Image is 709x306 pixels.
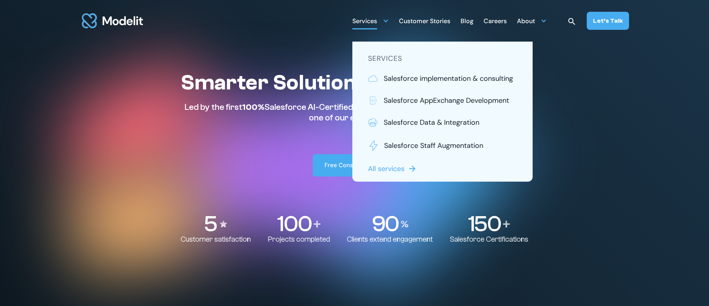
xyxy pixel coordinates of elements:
[368,95,517,106] a: Salesforce AppExchange Development
[181,70,528,96] h1: Smarter Solutions. Faster Results.
[461,14,473,29] div: Blog
[268,235,330,244] p: Projects completed
[587,12,629,30] a: Let’s Talk
[277,213,311,235] p: 100
[372,213,398,235] p: 90
[314,220,321,228] img: Plus
[593,16,623,25] div: Let’s Talk
[325,161,375,169] div: Free Consultation
[517,14,535,29] div: About
[368,139,517,152] a: Salesforce Staff Augmentation
[484,14,507,29] div: Careers
[313,154,397,177] a: Free Consultation
[503,220,510,228] img: Plus
[347,235,433,244] p: Clients extend engagement
[408,164,417,173] img: arrow
[461,13,473,28] a: Blog
[484,13,507,28] a: Careers
[401,220,408,228] img: Percentage
[368,73,517,84] a: Salesforce implementation & consulting
[80,9,145,33] a: home
[384,140,483,151] p: Salesforce Staff Augmentation
[352,42,533,182] nav: Services
[399,14,450,29] div: Customer Stories
[368,164,419,174] a: All services
[368,164,404,174] p: All services
[181,235,251,244] p: Customer satisfaction
[368,117,517,127] a: Salesforce Data & Integration
[384,117,479,127] p: Salesforce Data & Integration
[450,235,528,244] p: Salesforce Certifications
[384,95,509,106] p: Salesforce AppExchange Development
[204,213,216,235] p: 5
[352,14,377,29] div: Services
[368,53,517,64] h5: SERVICES
[80,9,145,33] img: modelit logo
[219,219,228,229] img: Stars
[468,213,500,235] p: 150
[399,13,450,28] a: Customer Stories
[384,73,513,84] p: Salesforce implementation & consulting
[517,13,547,28] div: About
[352,13,389,28] div: Services
[242,102,265,112] span: 100%
[181,102,511,123] p: Led by the first Salesforce AI-Certified team. Schedule a free consultation with one of our experts.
